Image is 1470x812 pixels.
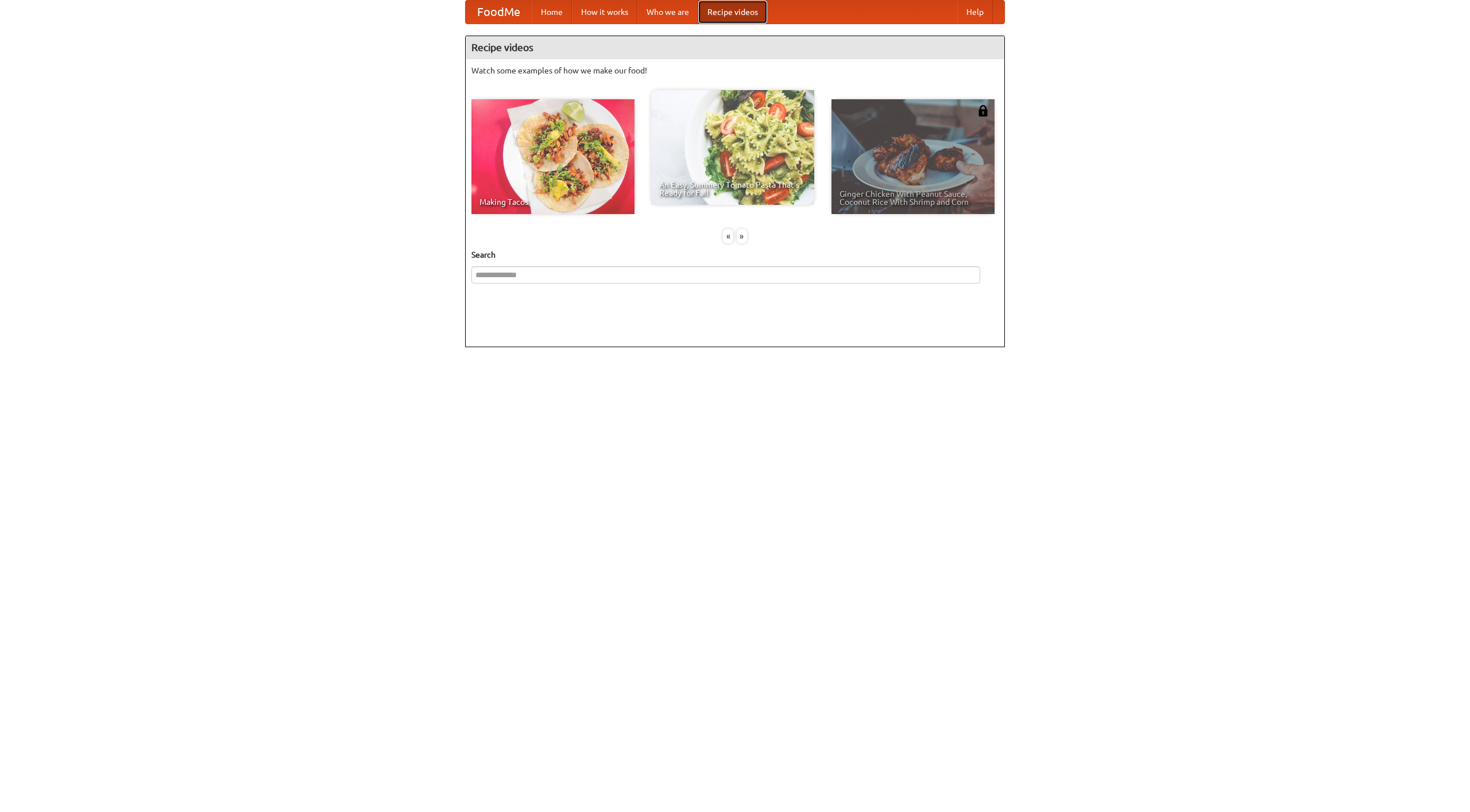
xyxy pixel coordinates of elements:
img: 483408.png [977,105,989,116]
h4: Recipe videos [466,36,1004,59]
div: » [737,229,747,243]
a: FoodMe [466,1,532,24]
span: An Easy, Summery Tomato Pasta That's Ready for Fall [659,181,806,197]
a: Who we are [637,1,698,24]
a: Help [957,1,993,24]
a: How it works [572,1,637,24]
h5: Search [471,249,999,261]
div: « [723,229,733,243]
a: Home [532,1,572,24]
a: Making Tacos [471,99,635,214]
a: Recipe videos [698,1,767,24]
span: Making Tacos [479,198,626,206]
a: An Easy, Summery Tomato Pasta That's Ready for Fall [651,90,814,205]
p: Watch some examples of how we make our food! [471,65,999,76]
